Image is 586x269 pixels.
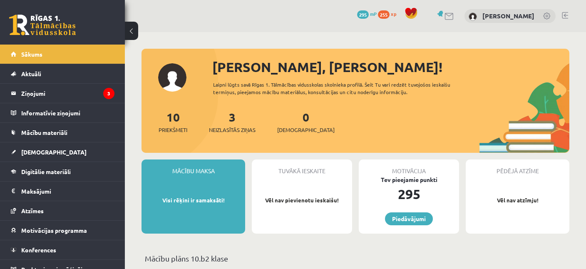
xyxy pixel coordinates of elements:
[213,81,470,96] div: Laipni lūgts savā Rīgas 1. Tālmācības vidusskolas skolnieka profilā. Šeit Tu vari redzēt tuvojošo...
[11,45,114,64] a: Sākums
[21,207,44,214] span: Atzīmes
[21,246,56,254] span: Konferences
[11,201,114,220] a: Atzīmes
[469,12,477,21] img: Haralds Romanovskis
[21,227,87,234] span: Motivācijas programma
[142,159,245,175] div: Mācību maksa
[21,84,114,103] legend: Ziņojumi
[357,10,369,19] span: 295
[466,159,569,175] div: Pēdējā atzīme
[11,123,114,142] a: Mācību materiāli
[378,10,400,17] a: 255 xp
[21,103,114,122] legend: Informatīvie ziņojumi
[146,196,241,204] p: Visi rēķini ir samaksāti!
[256,196,348,204] p: Vēl nav pievienotu ieskaišu!
[11,64,114,83] a: Aktuāli
[159,110,187,134] a: 10Priekšmeti
[11,162,114,181] a: Digitālie materiāli
[277,126,335,134] span: [DEMOGRAPHIC_DATA]
[470,196,565,204] p: Vēl nav atzīmju!
[209,126,256,134] span: Neizlasītās ziņas
[378,10,390,19] span: 255
[370,10,377,17] span: mP
[391,10,396,17] span: xp
[11,103,114,122] a: Informatīvie ziņojumi
[359,184,459,204] div: 295
[21,129,67,136] span: Mācību materiāli
[159,126,187,134] span: Priekšmeti
[11,221,114,240] a: Motivācijas programma
[11,142,114,162] a: [DEMOGRAPHIC_DATA]
[359,159,459,175] div: Motivācija
[357,10,377,17] a: 295 mP
[21,148,87,156] span: [DEMOGRAPHIC_DATA]
[11,240,114,259] a: Konferences
[21,182,114,201] legend: Maksājumi
[209,110,256,134] a: 3Neizlasītās ziņas
[21,50,42,58] span: Sākums
[145,253,566,264] p: Mācību plāns 10.b2 klase
[103,88,114,99] i: 3
[21,168,71,175] span: Digitālie materiāli
[212,57,569,77] div: [PERSON_NAME], [PERSON_NAME]!
[252,159,352,175] div: Tuvākā ieskaite
[21,70,41,77] span: Aktuāli
[359,175,459,184] div: Tev pieejamie punkti
[385,212,433,225] a: Piedāvājumi
[9,15,76,35] a: Rīgas 1. Tālmācības vidusskola
[277,110,335,134] a: 0[DEMOGRAPHIC_DATA]
[482,12,534,20] a: [PERSON_NAME]
[11,84,114,103] a: Ziņojumi3
[11,182,114,201] a: Maksājumi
